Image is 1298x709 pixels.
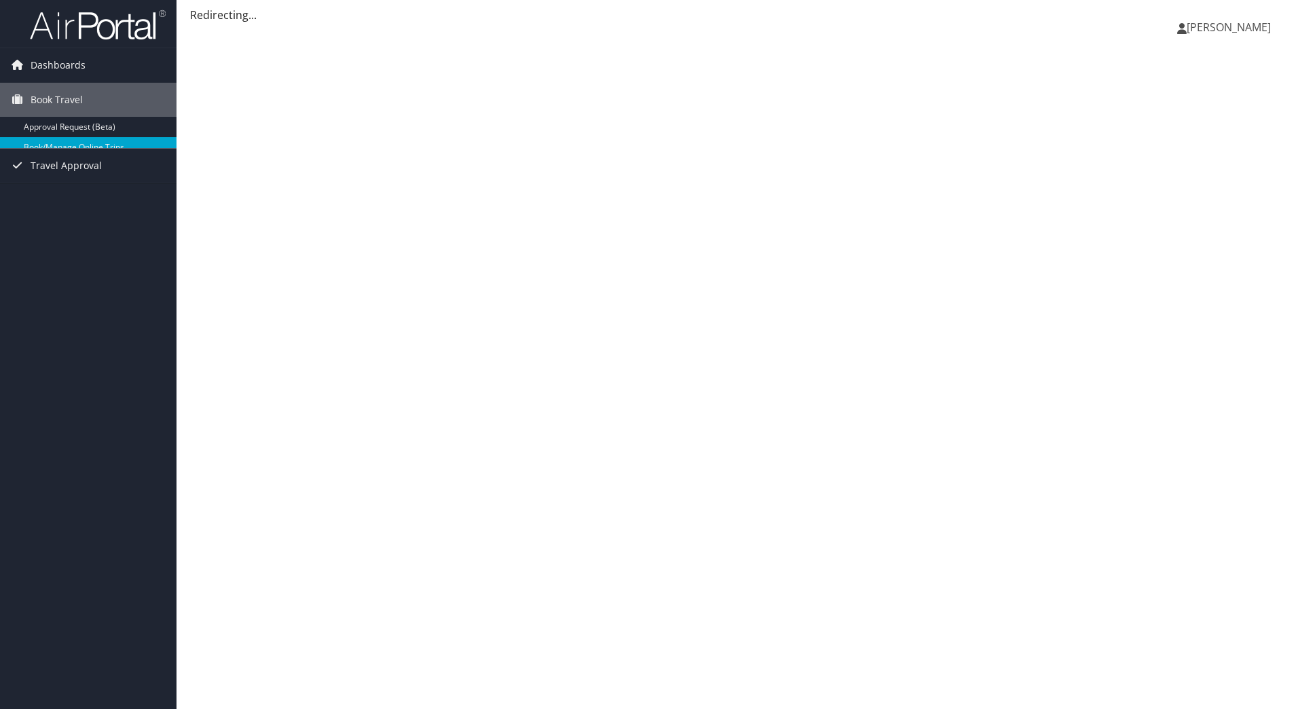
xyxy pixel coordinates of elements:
[31,149,102,183] span: Travel Approval
[31,48,86,82] span: Dashboards
[31,83,83,117] span: Book Travel
[1177,7,1284,48] a: [PERSON_NAME]
[30,9,166,41] img: airportal-logo.png
[1187,20,1271,35] span: [PERSON_NAME]
[190,7,1284,23] div: Redirecting...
